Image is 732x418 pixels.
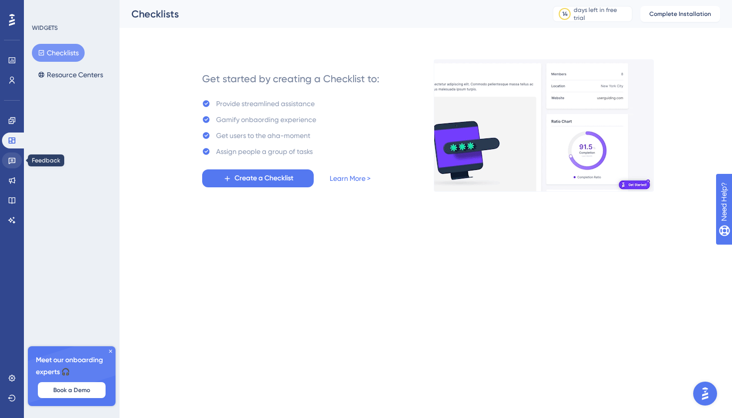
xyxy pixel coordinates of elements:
iframe: UserGuiding AI Assistant Launcher [690,379,720,409]
div: Assign people a group of tasks [216,145,313,157]
div: days left in free trial [574,6,629,22]
button: Resource Centers [32,66,109,84]
div: Gamify onbaording experience [216,114,316,126]
span: Need Help? [23,2,62,14]
button: Complete Installation [640,6,720,22]
span: Book a Demo [53,386,90,394]
span: Meet our onboarding experts 🎧 [36,354,108,378]
div: WIDGETS [32,24,58,32]
img: e28e67207451d1beac2d0b01ddd05b56.gif [434,59,654,192]
div: 14 [562,10,568,18]
button: Book a Demo [38,382,106,398]
div: Get started by creating a Checklist to: [202,72,379,86]
div: Provide streamlined assistance [216,98,315,110]
div: Get users to the aha-moment [216,130,310,141]
button: Create a Checklist [202,169,314,187]
span: Complete Installation [649,10,711,18]
span: Create a Checklist [235,172,293,184]
button: Checklists [32,44,85,62]
a: Learn More > [330,172,370,184]
div: Checklists [131,7,528,21]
